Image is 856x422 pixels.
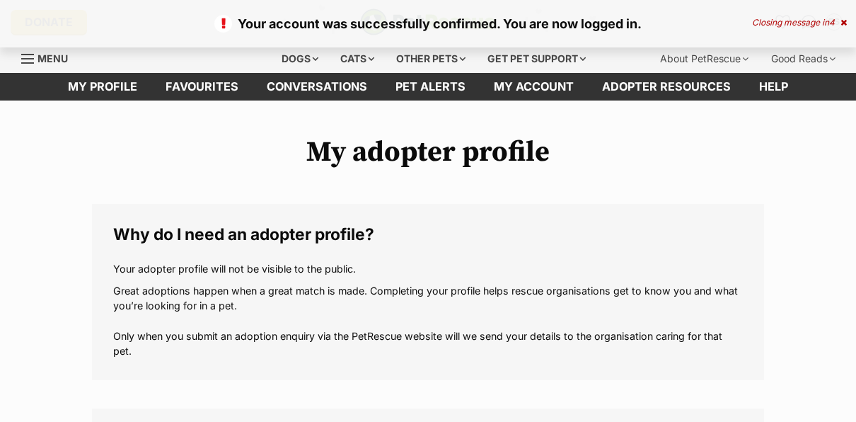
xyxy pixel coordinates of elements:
[113,261,743,276] p: Your adopter profile will not be visible to the public.
[151,73,253,101] a: Favourites
[745,73,802,101] a: Help
[650,45,758,73] div: About PetRescue
[381,73,480,101] a: Pet alerts
[386,45,475,73] div: Other pets
[330,45,384,73] div: Cats
[272,45,328,73] div: Dogs
[480,73,588,101] a: My account
[761,45,845,73] div: Good Reads
[588,73,745,101] a: Adopter resources
[253,73,381,101] a: conversations
[92,204,764,380] fieldset: Why do I need an adopter profile?
[37,52,68,64] span: Menu
[113,225,743,244] legend: Why do I need an adopter profile?
[478,45,596,73] div: Get pet support
[21,45,78,70] a: Menu
[113,283,743,359] p: Great adoptions happen when a great match is made. Completing your profile helps rescue organisat...
[92,136,764,169] h1: My adopter profile
[54,73,151,101] a: My profile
